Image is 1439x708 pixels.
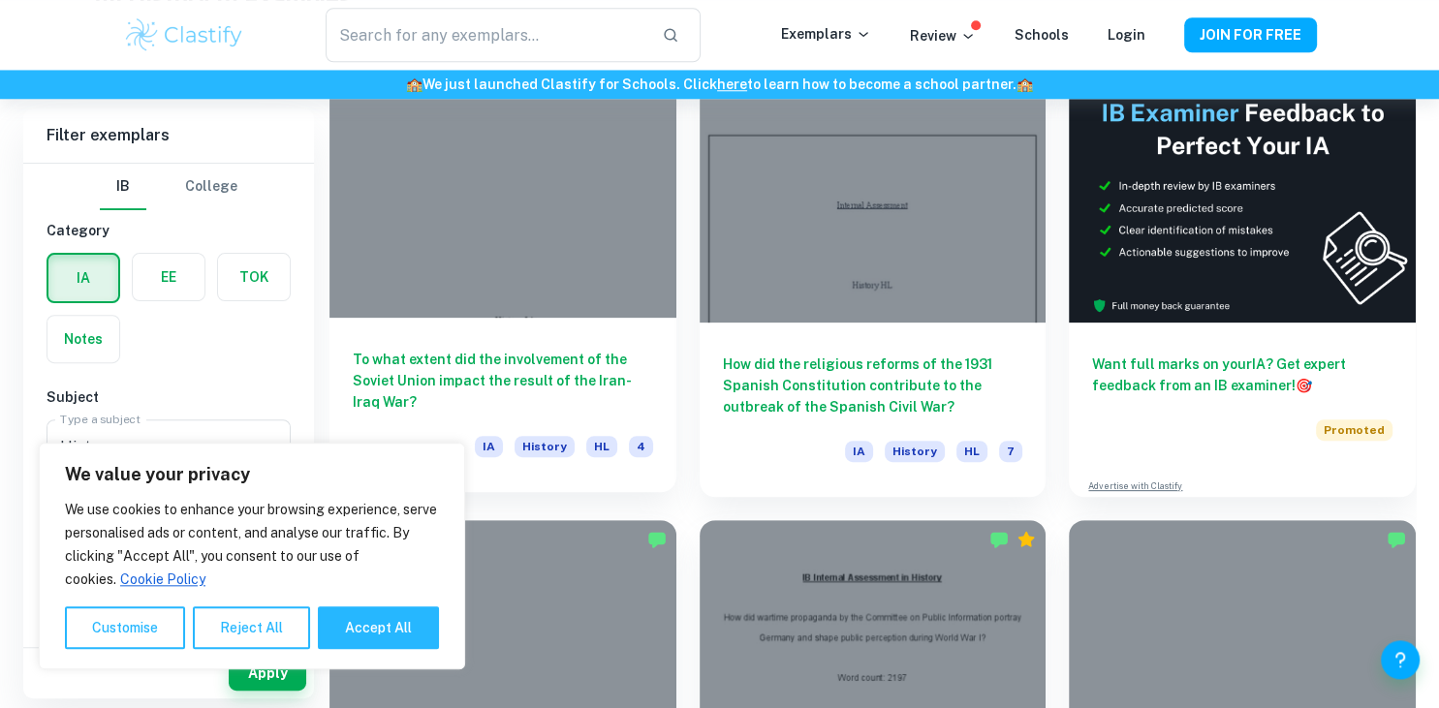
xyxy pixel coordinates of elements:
div: Filter type choice [100,164,237,210]
button: EE [133,254,204,300]
button: Customise [65,606,185,649]
button: JOIN FOR FREE [1184,17,1317,52]
button: Reject All [193,606,310,649]
h6: Subject [47,386,291,408]
img: Marked [989,530,1009,549]
img: Marked [1387,530,1406,549]
input: Search for any exemplars... [326,8,645,62]
a: Advertise with Clastify [1088,479,1182,493]
span: IA [845,441,873,462]
button: Accept All [318,606,439,649]
a: To what extent did the involvement of the Soviet Union impact the result of the Iran-Iraq War?IAH... [329,63,676,497]
a: How did the religious reforms of the 1931 Spanish Constitution contribute to the outbreak of the ... [700,63,1047,497]
span: History [515,436,575,457]
img: Clastify logo [123,15,246,54]
a: Cookie Policy [119,570,206,588]
p: We use cookies to enhance your browsing experience, serve personalised ads or content, and analys... [65,498,439,591]
h6: To what extent did the involvement of the Soviet Union impact the result of the Iran-Iraq War? [353,349,653,413]
p: Exemplars [781,23,871,45]
span: HL [956,441,987,462]
span: 7 [999,441,1022,462]
a: Schools [1015,27,1069,43]
span: IA [475,436,503,457]
button: Notes [47,316,119,362]
span: Promoted [1316,419,1392,441]
span: 🏫 [1017,77,1033,92]
p: Review [910,25,976,46]
div: Premium [1017,530,1036,549]
button: Help and Feedback [1381,640,1420,679]
span: 🎯 [1296,378,1312,393]
button: TOK [218,254,290,300]
a: Want full marks on yourIA? Get expert feedback from an IB examiner!PromotedAdvertise with Clastify [1069,63,1416,497]
span: History [885,441,945,462]
div: We value your privacy [39,443,465,669]
a: here [717,77,747,92]
h6: We just launched Clastify for Schools. Click to learn how to become a school partner. [4,74,1435,95]
span: 4 [629,436,653,457]
span: HL [586,436,617,457]
button: Open [257,433,284,460]
label: Type a subject [60,411,141,427]
h6: Filter exemplars [23,108,314,163]
h6: Category [47,220,291,241]
a: Login [1108,27,1145,43]
h6: How did the religious reforms of the 1931 Spanish Constitution contribute to the outbreak of the ... [723,354,1023,417]
p: We value your privacy [65,463,439,486]
button: IA [48,255,118,301]
span: 🏫 [406,77,422,92]
h6: Want full marks on your IA ? Get expert feedback from an IB examiner! [1092,354,1392,396]
button: College [185,164,237,210]
img: Marked [647,530,667,549]
button: Apply [229,656,306,691]
img: Thumbnail [1069,63,1416,323]
button: IB [100,164,146,210]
